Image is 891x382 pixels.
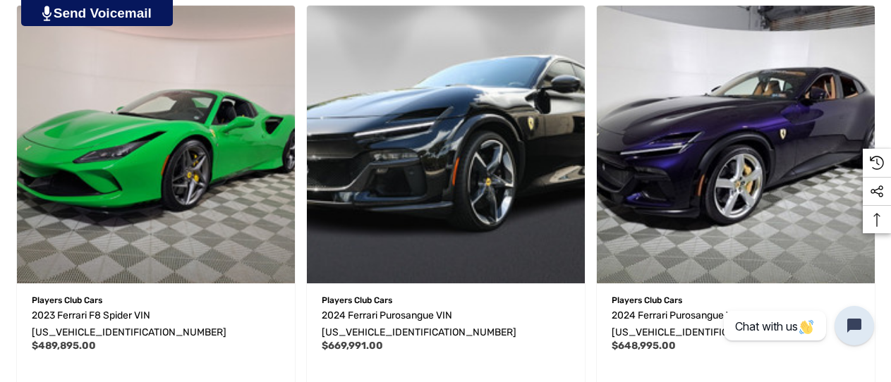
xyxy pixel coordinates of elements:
svg: Top [863,213,891,227]
span: $669,991.00 [322,340,383,352]
svg: Recently Viewed [870,156,884,170]
span: $648,995.00 [612,340,676,352]
a: 2024 Ferrari Purosangue VIN ZSG06VTA2R0310309,$669,991.00 [307,6,585,283]
svg: Social Media [870,185,884,199]
img: PjwhLS0gR2VuZXJhdG9yOiBHcmF2aXQuaW8gLS0+PHN2ZyB4bWxucz0iaHR0cDovL3d3dy53My5vcmcvMjAwMC9zdmciIHhtb... [42,6,51,21]
p: Players Club Cars [322,291,570,309]
a: 2024 Ferrari Purosangue VIN ZSG06VTA2R0310309,$669,991.00 [322,307,570,341]
span: 2024 Ferrari Purosangue VIN [US_VEHICLE_IDENTIFICATION_NUMBER] [612,309,806,338]
span: 2024 Ferrari Purosangue VIN [US_VEHICLE_IDENTIFICATION_NUMBER] [322,309,516,338]
span: $489,895.00 [32,340,96,352]
a: 2024 Ferrari Purosangue VIN ZSG06VTA7R0305445,$648,995.00 [597,6,875,283]
a: 2023 Ferrari F8 Spider VIN ZFF93LMA7P0290414,$489,895.00 [32,307,280,341]
p: Players Club Cars [32,291,280,309]
a: 2023 Ferrari F8 Spider VIN ZFF93LMA7P0290414,$489,895.00 [17,6,295,283]
img: For Sale 2024 Ferrari Purosangue VIN ZSG06VTA2R0310309 [307,6,585,283]
p: Players Club Cars [612,291,860,309]
span: 2023 Ferrari F8 Spider VIN [US_VEHICLE_IDENTIFICATION_NUMBER] [32,309,226,338]
a: 2024 Ferrari Purosangue VIN ZSG06VTA7R0305445,$648,995.00 [612,307,860,341]
img: For Sale 2024 Ferrari Purosangue VIN ZSG06VTA7R0305445 [597,6,875,283]
img: For Sale 2023 Ferrari F8 Spider VIN ZFF93LMA7P0290414 [17,6,295,283]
